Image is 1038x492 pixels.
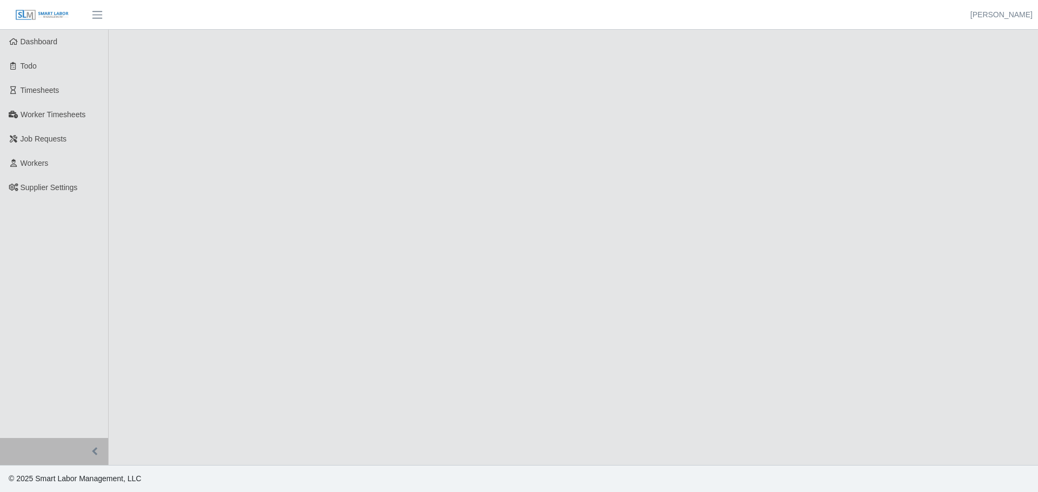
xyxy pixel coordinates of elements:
[970,9,1033,21] a: [PERSON_NAME]
[15,9,69,21] img: SLM Logo
[9,474,141,483] span: © 2025 Smart Labor Management, LLC
[21,134,67,143] span: Job Requests
[21,183,78,192] span: Supplier Settings
[21,62,37,70] span: Todo
[21,86,59,95] span: Timesheets
[21,159,49,167] span: Workers
[21,110,85,119] span: Worker Timesheets
[21,37,58,46] span: Dashboard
